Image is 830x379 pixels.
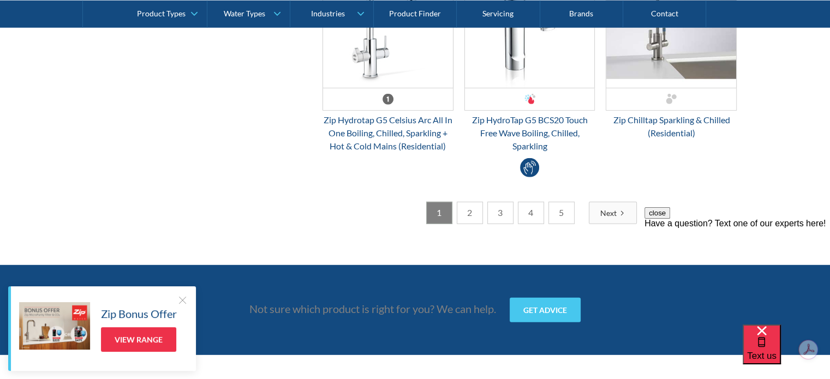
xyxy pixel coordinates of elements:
[518,202,544,224] a: 4
[600,207,617,219] div: Next
[589,202,637,224] a: Next Page
[743,324,830,379] iframe: podium webchat widget bubble
[101,305,177,322] h5: Zip Bonus Offer
[137,9,186,18] div: Product Types
[548,202,575,224] a: 5
[606,113,737,140] div: Zip Chilltap Sparkling & Chilled (Residential)
[464,113,595,153] div: Zip HydroTap G5 BCS20 Touch Free Wave Boiling, Chilled, Sparkling
[487,202,513,224] a: 3
[101,327,176,352] a: View Range
[224,9,265,18] div: Water Types
[311,9,345,18] div: Industries
[644,207,830,338] iframe: podium webchat widget prompt
[19,302,90,350] img: Zip Bonus Offer
[323,113,453,153] div: Zip Hydrotap G5 Celsius Arc All In One Boiling, Chilled, Sparkling + Hot & Cold Mains (Residential)
[323,202,737,224] div: List
[426,202,452,224] a: 1
[249,300,496,317] p: Not sure which product is right for you? We can help.
[457,202,483,224] a: 2
[510,298,581,322] a: Get advice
